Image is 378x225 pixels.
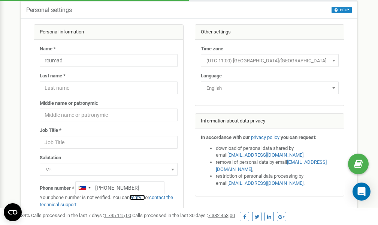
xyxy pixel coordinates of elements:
[40,154,61,162] label: Salutation
[208,213,235,218] u: 7 382 453,00
[40,185,74,192] label: Phone number *
[4,203,22,221] button: Open CMP widget
[201,82,339,94] span: English
[201,134,250,140] strong: In accordance with our
[40,54,178,67] input: Name
[216,145,339,159] li: download of personal data shared by email ,
[353,183,371,201] div: Open Intercom Messenger
[203,83,336,94] span: English
[40,195,173,207] a: contact the technical support
[203,56,336,66] span: (UTC-11:00) Pacific/Midway
[40,82,178,94] input: Last name
[34,25,183,40] div: Personal information
[26,7,72,14] h5: Personal settings
[195,114,344,129] div: Information about data privacy
[42,165,175,175] span: Mr.
[40,136,178,149] input: Job Title
[216,159,327,172] a: [EMAIL_ADDRESS][DOMAIN_NAME]
[216,159,339,173] li: removal of personal data by email ,
[201,72,222,80] label: Language
[227,180,303,186] a: [EMAIL_ADDRESS][DOMAIN_NAME]
[132,213,235,218] span: Calls processed in the last 30 days :
[40,127,61,134] label: Job Title *
[130,195,145,200] a: verify it
[216,173,339,187] li: restriction of personal data processing by email .
[40,109,178,121] input: Middle name or patronymic
[227,152,303,158] a: [EMAIL_ADDRESS][DOMAIN_NAME]
[201,54,339,67] span: (UTC-11:00) Pacific/Midway
[195,25,344,40] div: Other settings
[75,181,164,194] input: +1-800-555-55-55
[40,194,178,208] p: Your phone number is not verified. You can or
[40,163,178,176] span: Mr.
[76,182,93,194] div: Telephone country code
[251,134,279,140] a: privacy policy
[40,72,66,80] label: Last name *
[40,100,98,107] label: Middle name or patronymic
[40,45,56,53] label: Name *
[201,45,223,53] label: Time zone
[104,213,131,218] u: 1 745 115,00
[31,213,131,218] span: Calls processed in the last 7 days :
[332,7,352,13] button: HELP
[281,134,317,140] strong: you can request:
